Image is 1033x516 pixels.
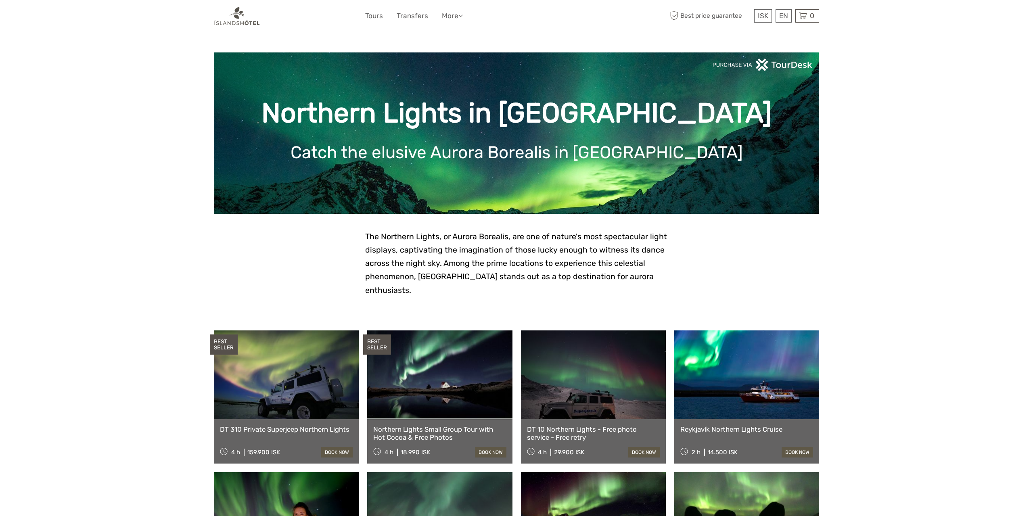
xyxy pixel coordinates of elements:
div: 29.900 ISK [554,449,584,456]
a: More [442,10,463,22]
img: PurchaseViaTourDeskwhite.png [712,58,813,71]
a: Tours [365,10,383,22]
div: BEST SELLER [210,334,238,355]
a: Northern Lights Small Group Tour with Hot Cocoa & Free Photos [373,425,506,442]
span: Best price guarantee [668,9,752,23]
span: 2 h [692,449,701,456]
a: DT 10 Northern Lights - Free photo service - Free retry [527,425,660,442]
span: ISK [758,12,768,20]
a: book now [782,447,813,458]
img: 1298-aa34540a-eaca-4c1b-b063-13e4b802c612_logo_small.png [214,6,260,26]
h1: Catch the elusive Aurora Borealis in [GEOGRAPHIC_DATA] [226,142,807,163]
div: 14.500 ISK [708,449,738,456]
a: book now [321,447,353,458]
div: 159.900 ISK [247,449,280,456]
h1: Northern Lights in [GEOGRAPHIC_DATA] [226,97,807,130]
a: DT 310 Private Superjeep Northern Lights [220,425,353,433]
div: BEST SELLER [363,334,391,355]
span: 0 [809,12,816,20]
div: EN [776,9,792,23]
span: 4 h [385,449,393,456]
a: Reykjavík Northern Lights Cruise [680,425,813,433]
a: book now [475,447,506,458]
span: The Northern Lights, or Aurora Borealis, are one of nature's most spectacular light displays, cap... [365,232,667,295]
div: 18.990 ISK [401,449,430,456]
span: 4 h [231,449,240,456]
a: book now [628,447,660,458]
a: Transfers [397,10,428,22]
span: 4 h [538,449,547,456]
